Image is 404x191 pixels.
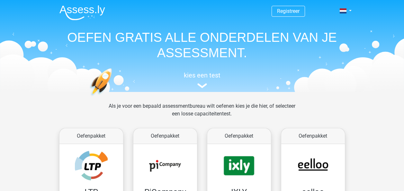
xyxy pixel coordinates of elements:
[54,30,350,60] h1: OEFEN GRATIS ALLE ONDERDELEN VAN JE ASSESSMENT.
[197,83,207,88] img: assessment
[103,102,301,125] div: Als je voor een bepaald assessmentbureau wilt oefenen kies je die hier, of selecteer een losse ca...
[54,71,350,88] a: kies een test
[277,8,300,14] a: Registreer
[90,68,137,126] img: oefenen
[59,5,105,20] img: Assessly
[54,71,350,79] h5: kies een test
